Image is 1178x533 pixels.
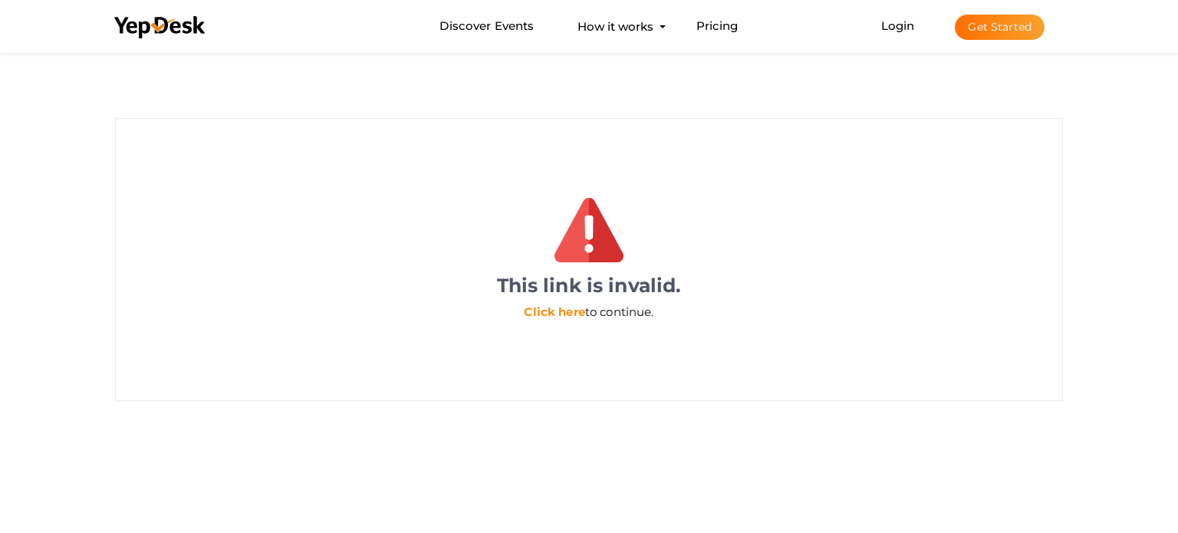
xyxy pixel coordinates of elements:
button: How it works [573,12,658,41]
a: Login [881,18,915,33]
label: to continue. [524,304,653,320]
img: caution.png [554,196,624,265]
button: Get Started [955,15,1045,40]
a: Pricing [696,12,739,41]
label: This link is invalid. [497,265,682,300]
a: Discover Events [439,12,534,41]
a: Click here [524,304,584,319]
